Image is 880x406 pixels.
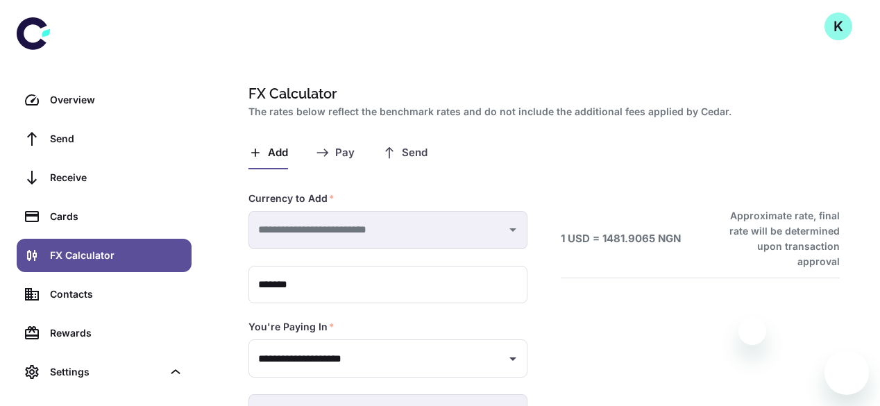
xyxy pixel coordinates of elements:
[714,208,840,269] h6: Approximate rate, final rate will be determined upon transaction approval
[17,239,192,272] a: FX Calculator
[738,317,766,345] iframe: Close message
[248,104,834,119] h2: The rates below reflect the benchmark rates and do not include the additional fees applied by Cedar.
[248,320,335,334] label: You're Paying In
[503,349,523,369] button: Open
[50,209,183,224] div: Cards
[335,146,355,160] span: Pay
[561,231,681,247] h6: 1 USD = 1481.9065 NGN
[17,355,192,389] div: Settings
[17,316,192,350] a: Rewards
[50,364,162,380] div: Settings
[50,170,183,185] div: Receive
[268,146,288,160] span: Add
[17,122,192,155] a: Send
[402,146,428,160] span: Send
[17,83,192,117] a: Overview
[50,248,183,263] div: FX Calculator
[824,350,869,395] iframe: Button to launch messaging window
[248,83,834,104] h1: FX Calculator
[50,92,183,108] div: Overview
[17,200,192,233] a: Cards
[17,161,192,194] a: Receive
[248,192,335,205] label: Currency to Add
[17,278,192,311] a: Contacts
[50,287,183,302] div: Contacts
[50,325,183,341] div: Rewards
[824,12,852,40] button: K
[50,131,183,146] div: Send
